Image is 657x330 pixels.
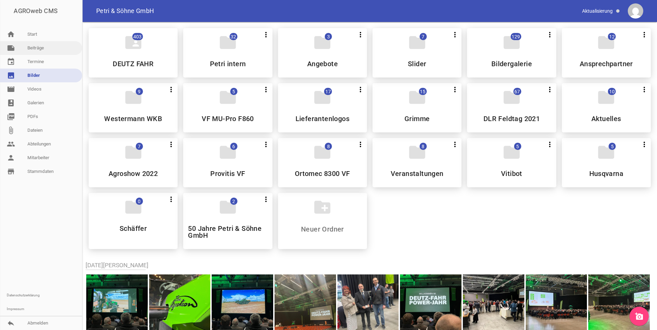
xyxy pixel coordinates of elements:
[188,225,267,239] h5: 50 Jahre Petri & Söhne GmbH
[7,44,15,52] i: note
[278,28,367,78] div: Angebote
[278,83,367,132] div: Lieferantenlogos
[89,28,178,78] div: DEUTZ FAHR
[89,193,178,249] div: Schäffer
[635,312,643,320] i: add_a_photo
[7,126,15,134] i: attach_file
[7,113,15,121] i: picture_as_pdf
[589,170,624,177] h5: Husqvarna
[262,31,270,39] i: more_vert
[451,140,459,149] i: more_vert
[408,60,426,67] h5: Slider
[502,33,521,52] i: folder
[609,143,616,150] span: 5
[580,60,633,67] h5: Ansprechpartner
[408,88,427,107] i: folder
[543,28,556,40] button: more_vert
[262,195,270,203] i: more_vert
[608,88,616,95] span: 10
[210,170,245,177] h5: Provitis VF
[259,193,272,205] button: more_vert
[638,138,651,150] button: more_vert
[562,138,651,187] div: Husqvarna
[543,83,556,95] button: more_vert
[546,140,554,149] i: more_vert
[451,85,459,94] i: more_vert
[183,83,272,132] div: VF MU-Pro F860
[296,115,349,122] h5: Lieferantenlogos
[218,88,237,107] i: folder
[324,88,332,95] span: 17
[448,28,461,40] button: more_vert
[372,138,461,187] div: Veranstaltungen
[448,83,461,95] button: more_vert
[165,83,178,95] button: more_vert
[7,99,15,107] i: photo_album
[124,88,143,107] i: folder
[7,319,15,327] i: reply
[408,33,427,52] i: folder
[546,85,554,94] i: more_vert
[325,143,332,150] span: 8
[467,83,556,132] div: DLR Feldtag 2021
[295,170,350,177] h5: Ortomec 8300 VF
[638,28,651,40] button: more_vert
[502,143,521,162] i: folder
[230,198,237,205] span: 2
[104,115,162,122] h5: Westermann WKB
[86,261,654,270] h2: [DATE][PERSON_NAME]
[259,138,272,150] button: more_vert
[638,83,651,95] button: more_vert
[597,33,616,52] i: folder
[313,143,332,162] i: folder
[136,143,143,150] span: 7
[7,71,15,80] i: image
[136,198,143,205] span: 0
[183,28,272,78] div: Petri intern
[408,143,427,162] i: folder
[124,33,143,52] i: folder_shared
[562,28,651,78] div: Ansprechpartner
[307,60,338,67] h5: Angebote
[7,140,15,148] i: people
[96,8,154,14] span: Petri & Söhne GmbH
[597,88,616,107] i: folder
[372,28,461,78] div: Slider
[451,31,459,39] i: more_vert
[136,88,143,95] span: 9
[165,138,178,150] button: more_vert
[325,33,332,40] span: 3
[448,138,461,150] button: more_vert
[391,170,444,177] h5: Veranstaltungen
[218,198,237,217] i: folder
[640,85,648,94] i: more_vert
[420,33,427,40] span: 7
[640,140,648,149] i: more_vert
[597,143,616,162] i: folder
[120,225,147,232] h5: Schäffer
[543,138,556,150] button: more_vert
[218,33,237,52] i: folder
[167,195,175,203] i: more_vert
[89,138,178,187] div: Agroshow 2022
[372,83,461,132] div: Grimme
[262,85,270,94] i: more_vert
[562,83,651,132] div: Aktuelles
[230,33,237,40] span: 32
[124,198,143,217] i: folder
[167,85,175,94] i: more_vert
[356,140,365,149] i: more_vert
[467,28,556,78] div: Bildergalerie
[183,193,272,249] div: 50 Jahre Petri & Söhne GmbH
[230,143,237,150] span: 6
[608,33,616,40] span: 12
[483,115,540,122] h5: DLR Feldtag 2021
[404,115,430,122] h5: Grimme
[640,31,648,39] i: more_vert
[491,60,532,67] h5: Bildergalerie
[313,198,332,217] i: create_new_folder
[354,83,367,95] button: more_vert
[467,138,556,187] div: Vitibot
[313,88,332,107] i: folder
[109,170,158,177] h5: Agroshow 2022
